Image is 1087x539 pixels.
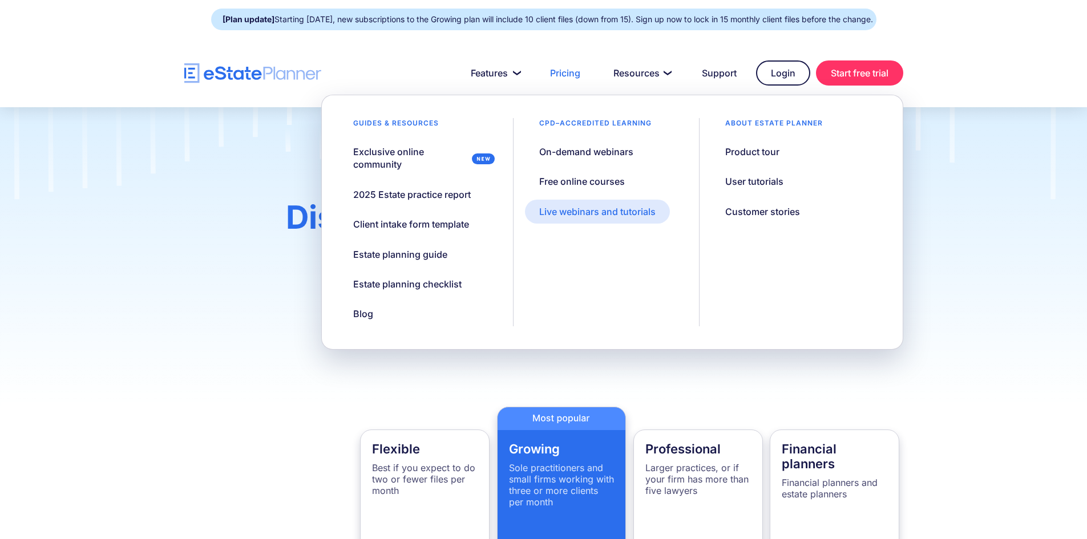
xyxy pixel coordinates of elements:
[688,62,750,84] a: Support
[816,60,903,86] a: Start free trial
[353,248,447,261] div: Estate planning guide
[711,118,837,134] div: About estate planner
[339,302,387,326] a: Blog
[372,441,478,456] h4: Flexible
[536,62,594,84] a: Pricing
[509,441,615,456] h4: Growing
[457,62,531,84] a: Features
[339,118,453,134] div: Guides & resources
[184,63,321,83] a: home
[782,441,887,471] h4: Financial planners
[725,175,783,188] div: User tutorials
[539,145,633,158] div: On-demand webinars
[711,200,814,224] a: Customer stories
[525,118,666,134] div: CPD–accredited learning
[725,205,800,218] div: Customer stories
[353,188,471,201] div: 2025 Estate practice report
[235,290,852,320] p: Start any plan with a free 14-day trial [DATE]. If you are unsure which plan to choose, we would ...
[600,62,682,84] a: Resources
[645,441,751,456] h4: Professional
[353,218,469,230] div: Client intake form template
[645,462,751,496] p: Larger practices, or if your firm has more than five lawyers
[782,477,887,500] p: Financial planners and estate planners
[525,140,648,164] a: On-demand webinars
[339,212,483,236] a: Client intake form template
[223,11,873,27] div: Starting [DATE], new subscriptions to the Growing plan will include 10 client files (down from 15...
[525,200,670,224] a: Live webinars and tutorials
[235,200,852,282] h1: for your practice
[372,462,478,496] p: Best if you expect to do two or fewer files per month
[725,145,779,158] div: Product tour
[353,145,467,171] div: Exclusive online community
[339,272,476,296] a: Estate planning checklist
[711,169,798,193] a: User tutorials
[223,14,274,24] strong: [Plan update]
[339,140,502,177] a: Exclusive online community
[353,278,462,290] div: Estate planning checklist
[353,307,373,320] div: Blog
[286,198,678,237] span: Discover the perfect plan
[525,169,639,193] a: Free online courses
[539,175,625,188] div: Free online courses
[339,242,462,266] a: Estate planning guide
[339,183,485,206] a: 2025 Estate practice report
[539,205,656,218] div: Live webinars and tutorials
[711,140,794,164] a: Product tour
[756,60,810,86] a: Login
[509,462,615,508] p: Sole practitioners and small firms working with three or more clients per month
